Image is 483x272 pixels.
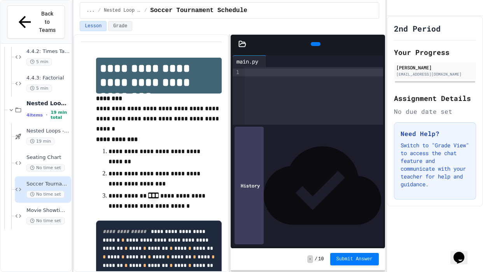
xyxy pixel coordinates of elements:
div: 1 [233,69,240,76]
span: Back to Teams [38,10,57,34]
div: main.py [233,57,262,65]
span: No time set [26,164,65,171]
span: Seating Chart [26,154,70,161]
button: Lesson [80,21,107,31]
button: Back to Teams [7,5,65,39]
div: History [234,127,264,244]
span: Soccer Tournament Schedule [26,181,70,187]
span: 4.4.2: Times Table [26,48,70,55]
span: Soccer Tournament Schedule [150,6,247,15]
span: 5 min [26,85,52,92]
div: No due date set [394,107,476,116]
p: Switch to "Grade View" to access the chat feature and communicate with your teacher for help and ... [401,141,469,188]
span: Nested Loops - Quiz [26,128,70,134]
span: No time set [26,191,65,198]
span: 4 items [26,113,43,118]
span: 5 min [26,58,52,65]
span: ... [86,7,95,14]
span: 19 min total [51,110,70,120]
h1: 2nd Period [394,23,441,34]
span: Nested Loop Practice [26,100,70,107]
span: No time set [26,217,65,224]
span: • [46,112,47,118]
h3: Need Help? [401,129,469,138]
span: 4.4.3: Factorial [26,75,70,81]
span: Movie Showtimes Table [26,207,70,214]
span: Nested Loop Practice [104,7,141,14]
span: - [307,255,313,263]
span: / [98,7,101,14]
div: [EMAIL_ADDRESS][DOMAIN_NAME] [396,71,474,77]
h2: Assignment Details [394,93,476,104]
button: Grade [108,21,132,31]
span: Submit Answer [336,256,373,262]
button: Submit Answer [330,253,379,265]
div: [PERSON_NAME] [396,64,474,71]
h2: Your Progress [394,47,476,58]
span: / [144,7,147,14]
span: 19 min [26,138,54,145]
iframe: chat widget [450,241,475,264]
div: main.py [233,55,266,67]
span: 10 [318,256,324,262]
span: / [315,256,317,262]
